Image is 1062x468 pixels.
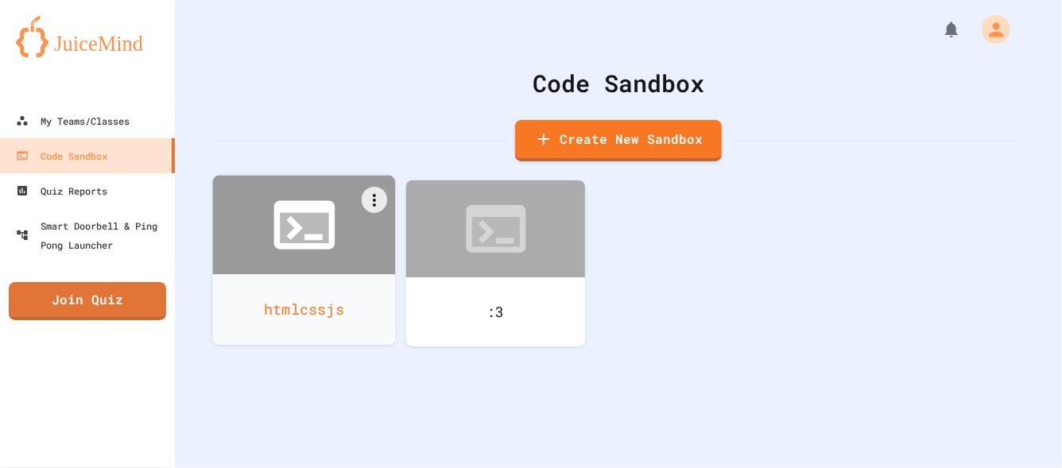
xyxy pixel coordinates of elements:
img: logo-orange.svg [16,16,159,57]
div: :3 [406,277,585,346]
div: htmlcssjs [213,274,396,345]
div: Code Sandbox [215,65,1022,101]
a: Create New Sandbox [515,120,722,161]
div: Smart Doorbell & Ping Pong Launcher [16,216,169,254]
a: Join Quiz [9,282,166,320]
div: My Notifications [913,16,965,43]
div: Quiz Reports [16,181,107,200]
a: htmlcssjs [213,176,396,345]
div: Code Sandbox [16,146,107,165]
a: :3 [406,180,585,346]
div: My Teams/Classes [16,111,130,130]
div: My Account [965,11,1014,48]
